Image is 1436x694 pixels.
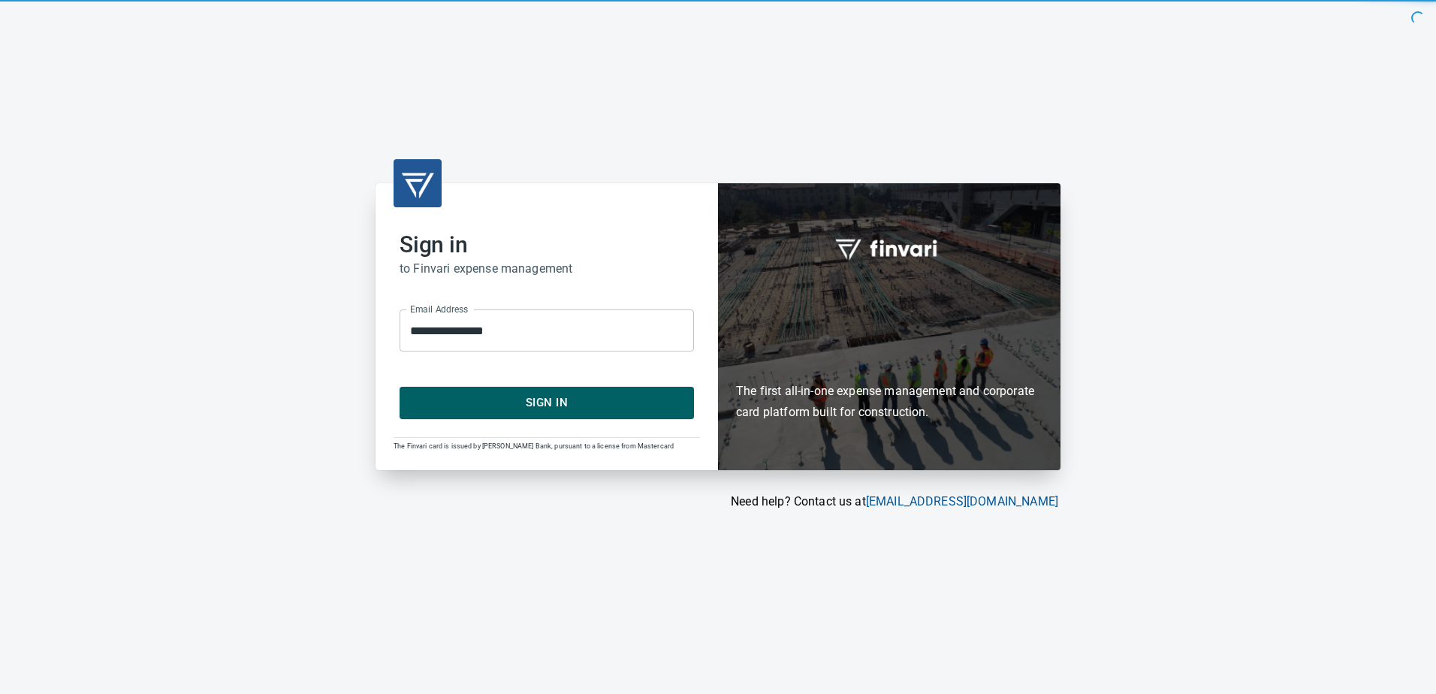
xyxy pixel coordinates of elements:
img: transparent_logo.png [400,165,436,201]
h6: The first all-in-one expense management and corporate card platform built for construction. [736,294,1042,423]
button: Sign In [400,387,694,418]
p: Need help? Contact us at [376,493,1058,511]
h6: to Finvari expense management [400,258,694,279]
span: Sign In [416,393,677,412]
div: Finvari [718,183,1060,469]
a: [EMAIL_ADDRESS][DOMAIN_NAME] [866,494,1058,508]
img: fullword_logo_white.png [833,231,946,265]
h2: Sign in [400,231,694,258]
span: The Finvari card is issued by [PERSON_NAME] Bank, pursuant to a license from Mastercard [394,442,674,450]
